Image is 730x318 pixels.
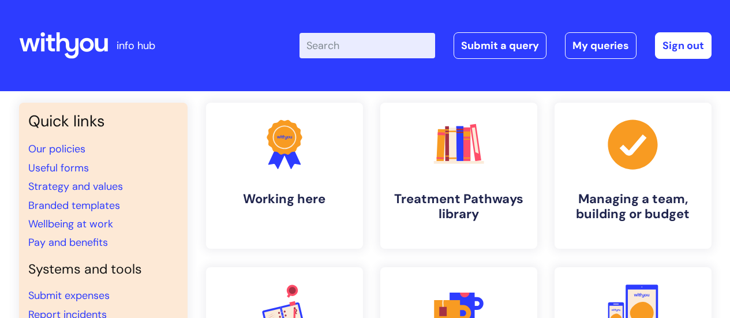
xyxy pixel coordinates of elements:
a: Submit expenses [28,289,110,302]
a: Pay and benefits [28,235,108,249]
h4: Managing a team, building or budget [564,192,702,222]
h4: Systems and tools [28,261,178,278]
a: Treatment Pathways library [380,103,537,249]
h4: Working here [215,192,354,207]
a: Managing a team, building or budget [555,103,712,249]
a: My queries [565,32,637,59]
p: info hub [117,36,155,55]
a: Submit a query [454,32,546,59]
a: Wellbeing at work [28,217,113,231]
a: Working here [206,103,363,249]
h3: Quick links [28,112,178,130]
input: Search [300,33,435,58]
a: Our policies [28,142,85,156]
a: Sign out [655,32,712,59]
a: Strategy and values [28,179,123,193]
a: Branded templates [28,199,120,212]
div: | - [300,32,712,59]
a: Useful forms [28,161,89,175]
h4: Treatment Pathways library [390,192,528,222]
